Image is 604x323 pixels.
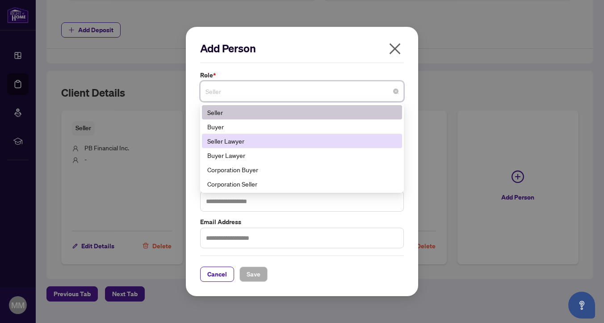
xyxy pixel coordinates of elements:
[202,134,402,148] div: Seller Lawyer
[207,267,227,281] span: Cancel
[388,42,402,56] span: close
[200,267,234,282] button: Cancel
[200,70,404,80] label: Role
[207,150,397,160] div: Buyer Lawyer
[202,162,402,177] div: Corporation Buyer
[207,136,397,146] div: Seller Lawyer
[200,41,404,55] h2: Add Person
[239,267,268,282] button: Save
[393,89,398,94] span: close-circle
[202,177,402,191] div: Corporation Seller
[202,119,402,134] div: Buyer
[200,217,404,227] label: Email Address
[207,122,397,132] div: Buyer
[207,165,397,174] div: Corporation Buyer
[207,107,397,117] div: Seller
[202,148,402,162] div: Buyer Lawyer
[206,83,398,100] span: Seller
[207,179,397,189] div: Corporation Seller
[202,105,402,119] div: Seller
[568,292,595,319] button: Open asap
